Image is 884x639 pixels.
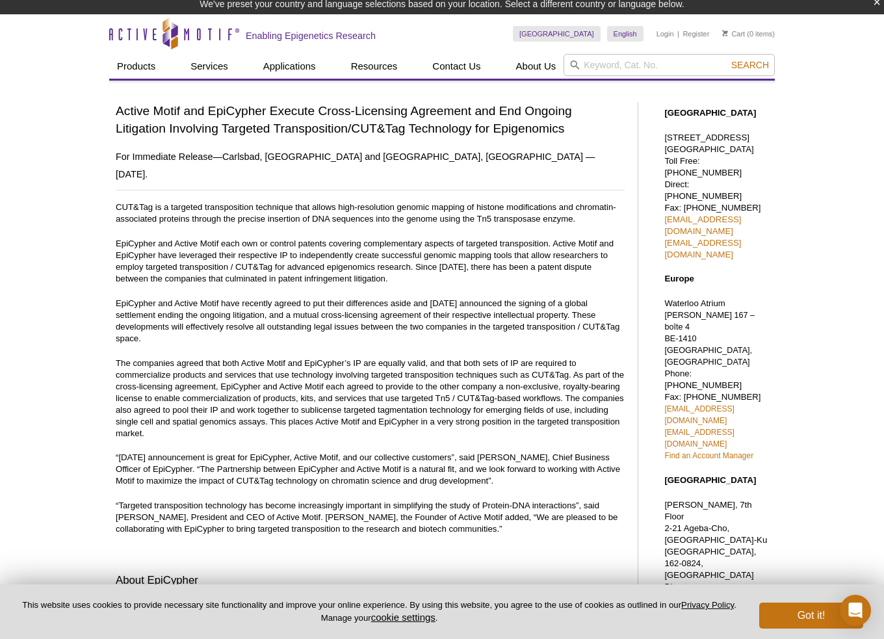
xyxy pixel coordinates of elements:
[116,358,625,439] p: The companies agreed that both Active Motif and EpiCypher’s IP are equally valid, and that both s...
[116,452,625,487] p: “[DATE] announcement is great for EpiCypher, Active Motif, and our collective customers”, said [P...
[508,54,564,79] a: About Us
[21,599,738,624] p: This website uses cookies to provide necessary site functionality and improve your online experie...
[722,26,775,42] li: (0 items)
[664,311,755,367] span: [PERSON_NAME] 167 – boîte 4 BE-1410 [GEOGRAPHIC_DATA], [GEOGRAPHIC_DATA]
[116,573,625,588] h3: About EpiCypher
[664,108,756,118] strong: [GEOGRAPHIC_DATA]
[731,60,769,70] span: Search
[246,30,376,42] h2: Enabling Epigenetics Research
[116,102,625,138] h1: Active Motif and EpiCypher Execute Cross-Licensing Agreement and End Ongoing Litigation Involving...
[681,600,734,610] a: Privacy Policy
[759,603,863,629] button: Got it!
[116,238,625,285] p: EpiCypher and Active Motif each own or control patents covering complementary aspects of targeted...
[664,451,753,460] a: Find an Account Manager
[183,54,236,79] a: Services
[664,238,741,259] a: [EMAIL_ADDRESS][DOMAIN_NAME]
[664,132,768,261] p: [STREET_ADDRESS] [GEOGRAPHIC_DATA] Toll Free: [PHONE_NUMBER] Direct: [PHONE_NUMBER] Fax: [PHONE_N...
[343,54,406,79] a: Resources
[116,298,625,345] p: EpiCypher and Active Motif have recently agreed to put their differences aside and [DATE] announc...
[664,298,768,462] p: Waterloo Atrium Phone: [PHONE_NUMBER] Fax: [PHONE_NUMBER]
[664,404,734,425] a: [EMAIL_ADDRESS][DOMAIN_NAME]
[727,59,773,71] button: Search
[116,202,625,225] p: CUT&Tag is a targeted transposition technique that allows high-resolution genomic mapping of hist...
[722,29,745,38] a: Cart
[109,54,163,79] a: Products
[840,595,871,626] div: Open Intercom Messenger
[564,54,775,76] input: Keyword, Cat. No.
[371,612,435,623] button: cookie settings
[656,29,674,38] a: Login
[116,148,625,183] h2: For Immediate Release—Carlsbad, [GEOGRAPHIC_DATA] and [GEOGRAPHIC_DATA], [GEOGRAPHIC_DATA] —[DATE].
[424,54,488,79] a: Contact Us
[664,215,741,236] a: [EMAIL_ADDRESS][DOMAIN_NAME]
[513,26,601,42] a: [GEOGRAPHIC_DATA]
[722,30,728,36] img: Your Cart
[664,428,734,449] a: [EMAIL_ADDRESS][DOMAIN_NAME]
[664,475,756,485] strong: [GEOGRAPHIC_DATA]
[682,29,709,38] a: Register
[677,26,679,42] li: |
[255,54,324,79] a: Applications
[664,274,694,283] strong: Europe
[116,500,625,535] p: “Targeted transposition technology has become increasingly important in simplifying the study of ...
[607,26,643,42] a: English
